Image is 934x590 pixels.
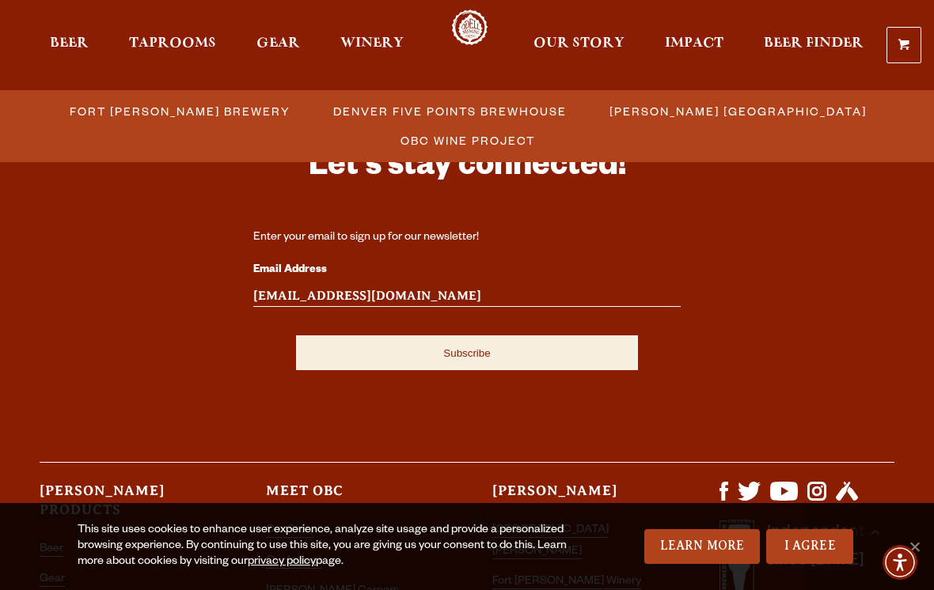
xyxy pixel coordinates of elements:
[60,100,298,123] a: Fort [PERSON_NAME] Brewery
[391,129,543,152] a: OBC Wine Project
[248,556,316,569] a: privacy policy
[492,482,667,514] h3: [PERSON_NAME]
[609,100,867,123] span: [PERSON_NAME] [GEOGRAPHIC_DATA]
[50,37,89,50] span: Beer
[533,37,625,50] span: Our Story
[655,9,734,81] a: Impact
[766,529,853,564] a: I Agree
[40,482,215,532] h3: [PERSON_NAME] Products
[644,529,761,564] a: Learn More
[253,146,681,192] h3: Let's stay connected!
[119,9,226,81] a: Taprooms
[330,9,414,81] a: Winery
[253,230,681,246] div: Enter your email to sign up for our newsletter!
[770,493,797,505] a: Visit us on YouTube
[401,129,535,152] span: OBC Wine Project
[738,493,761,505] a: Visit us on X (formerly Twitter)
[256,37,300,50] span: Gear
[253,260,681,281] label: Email Address
[883,545,917,580] div: Accessibility Menu
[78,523,590,570] div: This site uses cookies to enhance user experience, analyze site usage and provide a personalized ...
[764,37,864,50] span: Beer Finder
[665,37,723,50] span: Impact
[129,37,216,50] span: Taprooms
[40,9,99,81] a: Beer
[523,9,635,81] a: Our Story
[836,493,859,505] a: Visit us on Untappd
[296,335,638,370] input: Subscribe
[70,100,290,123] span: Fort [PERSON_NAME] Brewery
[754,9,874,81] a: Beer Finder
[324,100,575,123] a: Denver Five Points Brewhouse
[719,493,728,505] a: Visit us on Facebook
[266,482,441,514] h3: Meet OBC
[807,493,826,505] a: Visit us on Instagram
[440,9,499,45] a: Odell Home
[340,37,404,50] span: Winery
[246,9,310,81] a: Gear
[333,100,567,123] span: Denver Five Points Brewhouse
[600,100,875,123] a: [PERSON_NAME] [GEOGRAPHIC_DATA]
